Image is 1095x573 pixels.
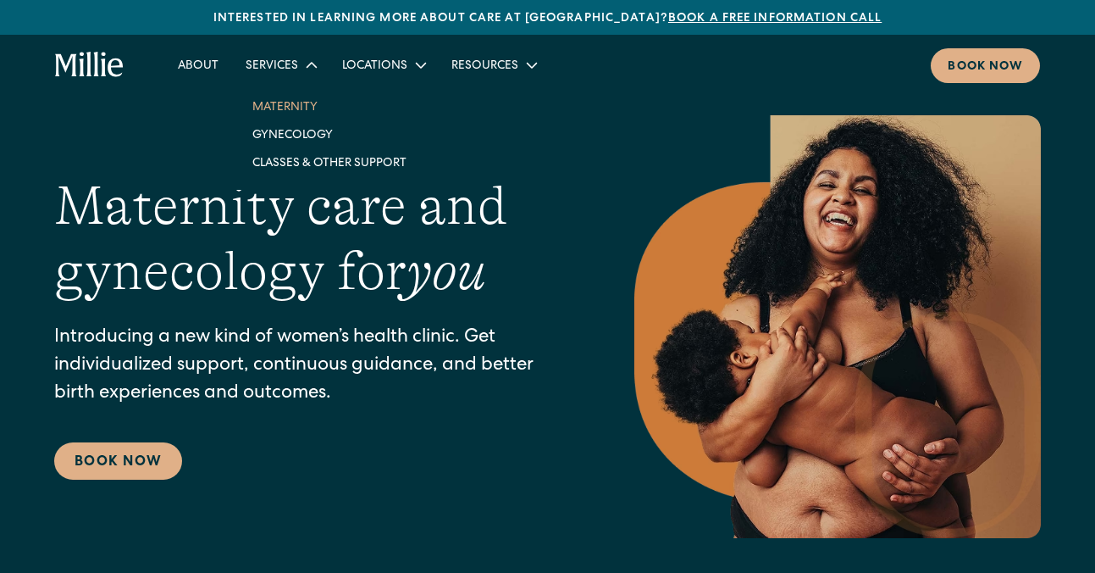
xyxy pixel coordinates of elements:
[232,79,427,190] nav: Services
[54,442,182,480] a: Book Now
[931,48,1040,83] a: Book now
[164,51,232,79] a: About
[239,120,420,148] a: Gynecology
[246,58,298,75] div: Services
[54,325,567,409] p: Introducing a new kind of women’s health clinic. Get individualized support, continuous guidance,...
[54,174,567,304] h1: Maternity care and gynecology for
[948,58,1023,76] div: Book now
[239,92,420,120] a: Maternity
[668,13,882,25] a: Book a free information call
[342,58,407,75] div: Locations
[232,51,329,79] div: Services
[239,148,420,176] a: Classes & Other Support
[634,115,1041,538] img: Smiling mother with her baby in arms, celebrating body positivity and the nurturing bond of postp...
[55,52,124,79] a: home
[329,51,438,79] div: Locations
[451,58,518,75] div: Resources
[438,51,549,79] div: Resources
[406,241,486,302] em: you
